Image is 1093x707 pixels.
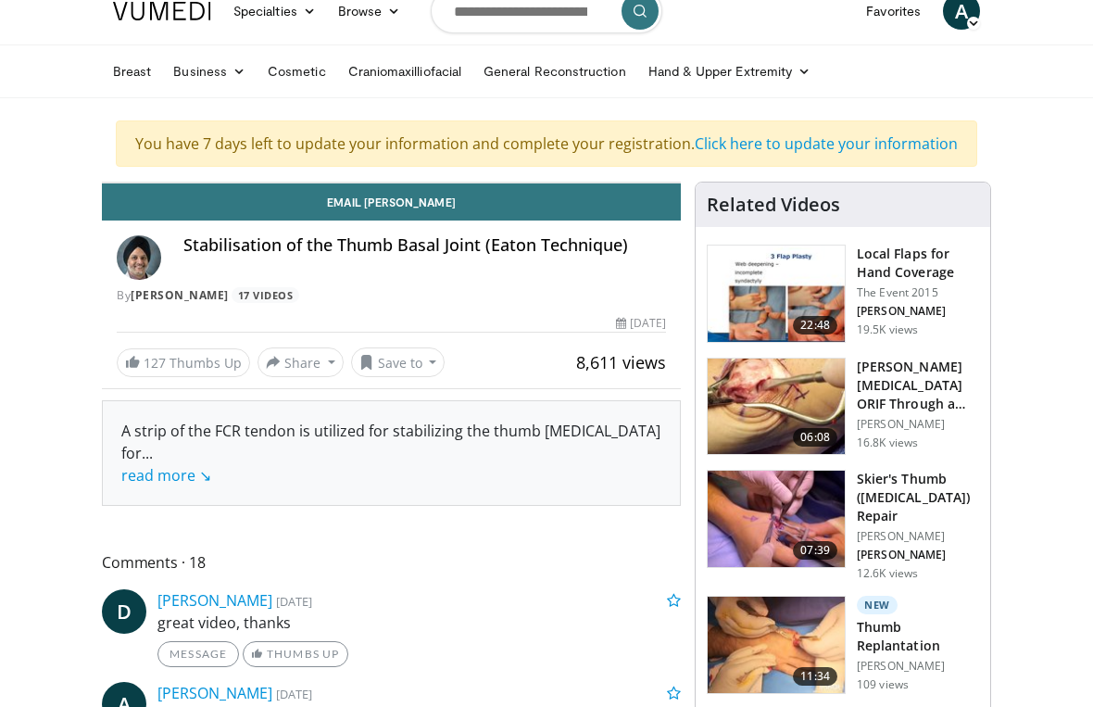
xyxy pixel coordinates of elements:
a: General Reconstruction [472,53,637,90]
p: 19.5K views [857,322,918,337]
a: 07:39 Skier's Thumb ([MEDICAL_DATA]) Repair [PERSON_NAME] [PERSON_NAME] 12.6K views [707,470,979,581]
p: [PERSON_NAME] [857,659,979,674]
p: 16.8K views [857,436,918,450]
a: 127 Thumbs Up [117,348,250,377]
a: [PERSON_NAME] [157,683,272,703]
a: Email [PERSON_NAME] [102,183,681,221]
img: Avatar [117,235,161,280]
img: b6f583b7-1888-44fa-9956-ce612c416478.150x105_q85_crop-smart_upscale.jpg [708,246,845,342]
img: 86f7a411-b29c-4241-a97c-6b2d26060ca0.150x105_q85_crop-smart_upscale.jpg [708,597,845,693]
a: 11:34 New Thumb Replantation [PERSON_NAME] 109 views [707,596,979,694]
a: 06:08 [PERSON_NAME][MEDICAL_DATA] ORIF Through a [PERSON_NAME] Approach [PERSON_NAME] 16.8K views [707,358,979,456]
img: VuMedi Logo [113,2,211,20]
p: [PERSON_NAME] [857,417,979,432]
span: 06:08 [793,428,837,447]
a: Message [157,641,239,667]
span: 127 [144,354,166,372]
p: 109 views [857,677,909,692]
h3: Thumb Replantation [857,618,979,655]
a: Business [162,53,257,90]
div: You have 7 days left to update your information and complete your registration. [116,120,977,167]
span: 8,611 views [576,351,666,373]
h3: Local Flaps for Hand Coverage [857,245,979,282]
a: Cosmetic [257,53,337,90]
p: [PERSON_NAME] [857,304,979,319]
a: Craniomaxilliofacial [337,53,472,90]
a: Thumbs Up [243,641,347,667]
p: [PERSON_NAME] [857,548,979,562]
a: Breast [102,53,162,90]
small: [DATE] [276,686,312,702]
p: New [857,596,898,614]
img: af335e9d-3f89-4d46-97d1-d9f0cfa56dd9.150x105_q85_crop-smart_upscale.jpg [708,359,845,455]
h3: [PERSON_NAME][MEDICAL_DATA] ORIF Through a [PERSON_NAME] Approach [857,358,979,413]
small: [DATE] [276,593,312,610]
p: 12.6K views [857,566,918,581]
a: [PERSON_NAME] [157,590,272,611]
div: [DATE] [616,315,666,332]
a: Click here to update your information [695,133,958,154]
button: Share [258,347,344,377]
h4: Related Videos [707,194,840,216]
span: Comments 18 [102,550,681,574]
img: cf79e27c-792e-4c6a-b4db-18d0e20cfc31.150x105_q85_crop-smart_upscale.jpg [708,471,845,567]
div: A strip of the FCR tendon is utilized for stabilizing the thumb [MEDICAL_DATA] for [121,420,661,486]
div: By [117,287,666,304]
a: D [102,589,146,634]
h4: Stabilisation of the Thumb Basal Joint (Eaton Technique) [183,235,666,256]
p: The Event 2015 [857,285,979,300]
h3: Skier's Thumb ([MEDICAL_DATA]) Repair [857,470,979,525]
a: 22:48 Local Flaps for Hand Coverage The Event 2015 [PERSON_NAME] 19.5K views [707,245,979,343]
span: 11:34 [793,667,837,686]
p: great video, thanks [157,612,681,634]
span: 22:48 [793,316,837,335]
a: Hand & Upper Extremity [637,53,823,90]
p: [PERSON_NAME] [857,529,979,544]
span: 07:39 [793,541,837,560]
a: read more ↘ [121,465,211,486]
a: [PERSON_NAME] [131,287,229,303]
button: Save to [351,347,446,377]
a: 17 Videos [232,287,299,303]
